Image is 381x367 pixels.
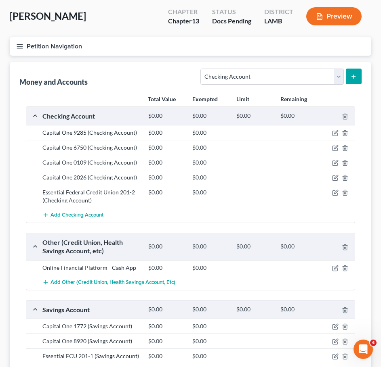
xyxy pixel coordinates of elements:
[188,112,232,120] div: $0.00
[144,352,188,360] div: $0.00
[232,112,276,120] div: $0.00
[144,144,188,152] div: $0.00
[10,10,86,22] span: [PERSON_NAME]
[188,173,232,181] div: $0.00
[188,188,232,196] div: $0.00
[42,275,175,290] button: Add Other (Credit Union, Health Savings Account, etc)
[38,173,144,181] div: Capital One 2026 (Checking Account)
[280,96,307,102] strong: Remaining
[354,340,373,359] iframe: Intercom live chat
[212,7,251,17] div: Status
[144,264,188,272] div: $0.00
[38,264,144,272] div: Online Financial Platform - Cash App
[188,337,232,345] div: $0.00
[236,96,249,102] strong: Limit
[144,158,188,167] div: $0.00
[168,17,199,26] div: Chapter
[276,306,320,313] div: $0.00
[188,264,232,272] div: $0.00
[144,129,188,137] div: $0.00
[51,279,175,286] span: Add Other (Credit Union, Health Savings Account, etc)
[19,77,88,87] div: Money and Accounts
[38,188,144,204] div: Essential Federal Credit Union 201-2 (Checking Account)
[38,144,144,152] div: Capital One 6750 (Checking Account)
[10,37,371,56] button: Petition Navigation
[144,112,188,120] div: $0.00
[144,243,188,250] div: $0.00
[38,337,144,345] div: Capital One 8920 (Savings Account)
[276,243,320,250] div: $0.00
[212,17,251,26] div: Docs Pending
[42,208,103,223] button: Add Checking Account
[188,129,232,137] div: $0.00
[192,17,199,25] span: 13
[188,352,232,360] div: $0.00
[188,144,232,152] div: $0.00
[168,7,199,17] div: Chapter
[144,188,188,196] div: $0.00
[306,7,362,25] button: Preview
[232,243,276,250] div: $0.00
[264,7,293,17] div: District
[38,112,144,120] div: Checking Account
[144,306,188,313] div: $0.00
[188,322,232,330] div: $0.00
[148,96,176,102] strong: Total Value
[188,158,232,167] div: $0.00
[232,306,276,313] div: $0.00
[38,322,144,330] div: Capital One 1772 (Savings Account)
[38,129,144,137] div: Capital One 9285 (Checking Account)
[144,173,188,181] div: $0.00
[51,212,103,219] span: Add Checking Account
[192,96,218,102] strong: Exempted
[38,352,144,360] div: Essential FCU 201-1 (Savings Account)
[38,305,144,314] div: Savings Account
[38,238,144,255] div: Other (Credit Union, Health Savings Account, etc)
[144,322,188,330] div: $0.00
[188,243,232,250] div: $0.00
[264,17,293,26] div: LAMB
[188,306,232,313] div: $0.00
[276,112,320,120] div: $0.00
[370,340,377,346] span: 4
[38,158,144,167] div: Capital One 0109 (Checking Account)
[144,337,188,345] div: $0.00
